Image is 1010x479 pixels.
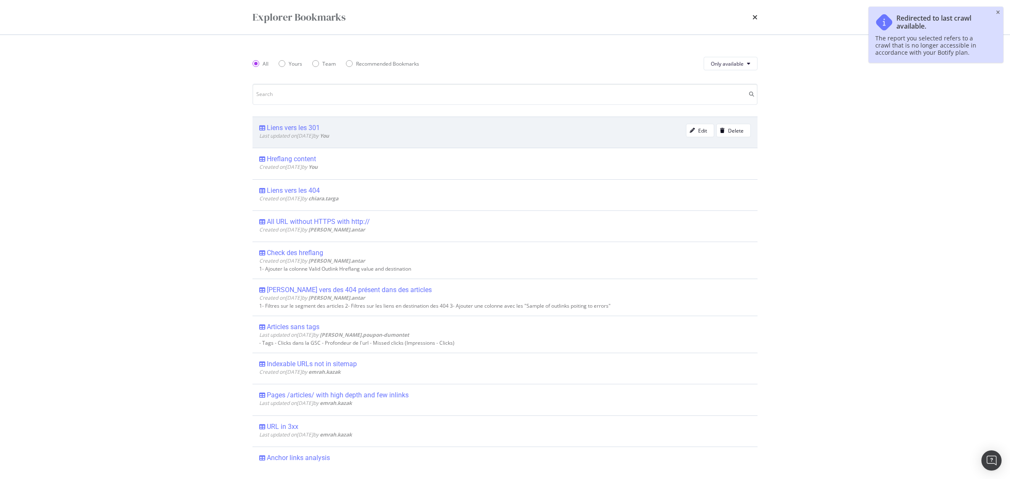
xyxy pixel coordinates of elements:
[686,124,714,137] button: Edit
[308,195,338,202] b: chiara.targa
[267,391,409,399] div: Pages /articles/ with high depth and few inlinks
[267,360,357,368] div: Indexable URLs not in sitemap
[267,323,319,331] div: Articles sans tags
[996,10,1000,15] div: close toast
[259,195,338,202] span: Created on [DATE] by
[346,60,419,67] div: Recommended Bookmarks
[259,132,329,139] span: Last updated on [DATE] by
[267,423,298,431] div: URL in 3xx
[320,399,352,407] b: emrah.kazak
[320,431,352,438] b: emrah.kazak
[267,286,432,294] div: [PERSON_NAME] vers des 404 présent dans des articles
[320,331,409,338] b: [PERSON_NAME].poupon-dumontet
[322,60,336,67] div: Team
[308,163,318,170] b: You
[312,60,336,67] div: Team
[356,60,419,67] div: Recommended Bookmarks
[259,331,409,338] span: Last updated on [DATE] by
[711,60,744,67] span: Only available
[259,431,352,438] span: Last updated on [DATE] by
[308,368,340,375] b: emrah.kazak
[259,303,751,309] div: 1- Filtres sur le segment des articles 2- Filtres sur les liens en destination des 404 3- Ajouter...
[728,127,744,134] div: Delete
[704,57,757,70] button: Only available
[259,399,352,407] span: Last updated on [DATE] by
[279,60,302,67] div: Yours
[308,257,365,264] b: [PERSON_NAME].antar
[259,257,365,264] span: Created on [DATE] by
[259,266,751,272] div: 1- Ajouter la colonne Valid Outlink Hreflang value and destination
[267,249,323,257] div: Check des hreflang
[252,60,268,67] div: All
[259,163,318,170] span: Created on [DATE] by
[259,462,340,469] span: Created on [DATE] by
[308,294,365,301] b: [PERSON_NAME].antar
[698,127,707,134] div: Edit
[259,294,365,301] span: Created on [DATE] by
[320,132,329,139] b: You
[981,450,1002,471] div: Open Intercom Messenger
[267,454,330,462] div: Anchor links analysis
[896,14,988,30] div: Redirected to last crawl available.
[289,60,302,67] div: Yours
[267,186,320,195] div: Liens vers les 404
[252,10,346,24] div: Explorer Bookmarks
[308,226,365,233] b: [PERSON_NAME].antar
[259,368,340,375] span: Created on [DATE] by
[267,218,370,226] div: All URL without HTTPS with http://
[267,124,320,132] div: Liens vers les 301
[308,462,340,469] b: emrah.kazak
[259,226,365,233] span: Created on [DATE] by
[716,124,751,137] button: Delete
[875,35,988,56] div: The report you selected refers to a crawl that is no longer accessible in accordance with your Bo...
[752,10,757,24] div: times
[267,155,316,163] div: Hreflang content
[259,340,751,346] div: - Tags - Clicks dans la GSC - Profondeur de l'url - Missed clicks (Impressions - Clicks)
[263,60,268,67] div: All
[252,84,757,105] input: Search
